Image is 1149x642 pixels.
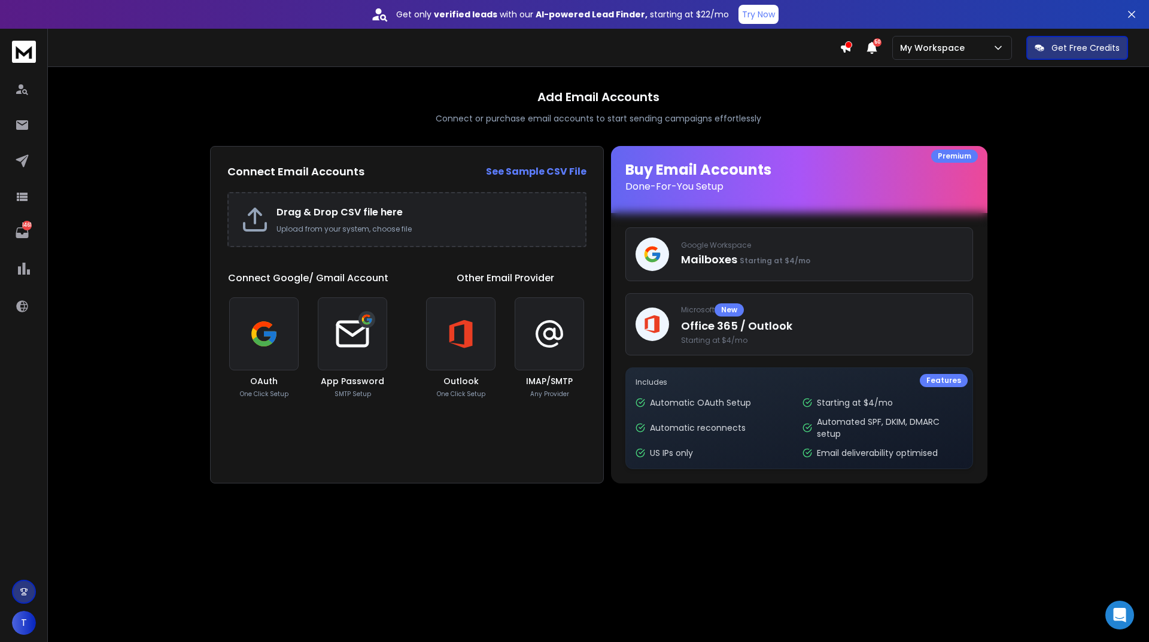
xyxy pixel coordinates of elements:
div: Premium [931,150,978,163]
p: Automatic OAuth Setup [650,397,751,409]
span: Starting at $4/mo [681,336,963,345]
button: Get Free Credits [1026,36,1128,60]
span: 50 [873,38,881,47]
button: Try Now [738,5,779,24]
p: Get Free Credits [1051,42,1120,54]
p: My Workspace [900,42,969,54]
img: logo [12,41,36,63]
p: SMTP Setup [335,390,371,398]
strong: verified leads [434,8,497,20]
p: One Click Setup [240,390,288,398]
p: Office 365 / Outlook [681,318,963,334]
h3: IMAP/SMTP [526,375,573,387]
p: Any Provider [530,390,569,398]
button: T [12,611,36,635]
div: New [715,303,744,317]
p: Includes [636,378,963,387]
h2: Connect Email Accounts [227,163,364,180]
h1: Buy Email Accounts [625,160,973,194]
p: Get only with our starting at $22/mo [396,8,729,20]
span: Starting at $4/mo [740,255,810,266]
strong: See Sample CSV File [486,165,586,178]
div: Features [920,374,968,387]
h3: OAuth [250,375,278,387]
a: 1461 [10,221,34,245]
strong: AI-powered Lead Finder, [536,8,648,20]
p: Starting at $4/mo [817,397,893,409]
p: Google Workspace [681,241,963,250]
h3: App Password [321,375,384,387]
p: Try Now [742,8,775,20]
p: Mailboxes [681,251,963,268]
p: One Click Setup [437,390,485,398]
p: Microsoft [681,303,963,317]
h3: Outlook [443,375,479,387]
div: Open Intercom Messenger [1105,601,1134,629]
p: Automatic reconnects [650,422,746,434]
h2: Drag & Drop CSV file here [276,205,573,220]
h1: Connect Google/ Gmail Account [228,271,388,285]
p: Upload from your system, choose file [276,224,573,234]
p: 1461 [22,221,32,230]
a: See Sample CSV File [486,165,586,179]
p: Connect or purchase email accounts to start sending campaigns effortlessly [436,112,761,124]
p: US IPs only [650,447,693,459]
p: Automated SPF, DKIM, DMARC setup [817,416,962,440]
p: Email deliverability optimised [817,447,938,459]
h1: Add Email Accounts [537,89,659,105]
h1: Other Email Provider [457,271,554,285]
p: Done-For-You Setup [625,179,973,194]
